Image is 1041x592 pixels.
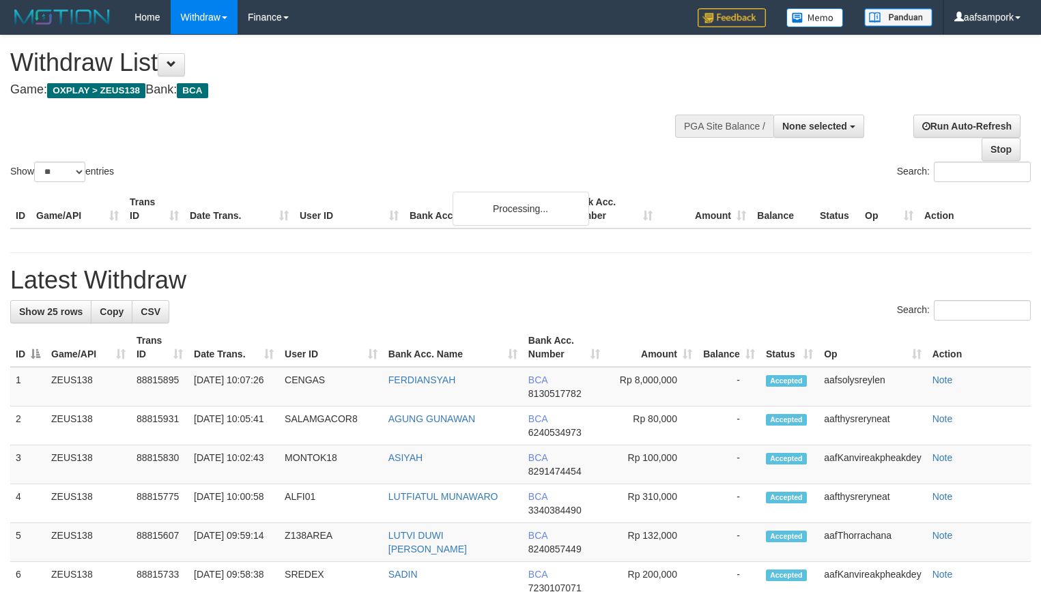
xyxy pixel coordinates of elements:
[698,484,760,523] td: -
[698,328,760,367] th: Balance: activate to sort column ascending
[10,49,681,76] h1: Withdraw List
[19,306,83,317] span: Show 25 rows
[528,569,547,580] span: BCA
[818,484,926,523] td: aafthysreryneat
[131,328,188,367] th: Trans ID: activate to sort column ascending
[528,427,582,438] span: Copy 6240534973 to clipboard
[294,190,404,228] th: User ID
[897,300,1031,321] label: Search:
[188,367,279,406] td: [DATE] 10:07:26
[10,267,1031,294] h1: Latest Withdraw
[932,452,953,463] a: Note
[46,523,131,562] td: ZEUS138
[859,190,919,228] th: Op
[932,569,953,580] a: Note
[698,523,760,562] td: -
[818,445,926,484] td: aafKanvireakpheakdey
[528,505,582,516] span: Copy 3340384490 to clipboard
[523,328,605,367] th: Bank Acc. Number: activate to sort column ascending
[528,544,582,554] span: Copy 8240857449 to clipboard
[766,375,807,387] span: Accepted
[177,83,208,98] span: BCA
[752,190,814,228] th: Balance
[10,83,681,97] h4: Game: Bank:
[10,190,31,228] th: ID
[913,115,1021,138] a: Run Auto-Refresh
[279,484,383,523] td: ALFI01
[10,328,46,367] th: ID: activate to sort column descending
[10,484,46,523] td: 4
[919,190,1031,228] th: Action
[132,300,169,323] a: CSV
[605,523,698,562] td: Rp 132,000
[279,367,383,406] td: CENGAS
[131,367,188,406] td: 88815895
[131,523,188,562] td: 88815607
[46,367,131,406] td: ZEUS138
[818,367,926,406] td: aafsolysreylen
[188,406,279,445] td: [DATE] 10:05:41
[760,328,818,367] th: Status: activate to sort column ascending
[188,328,279,367] th: Date Trans.: activate to sort column ascending
[10,406,46,445] td: 2
[46,484,131,523] td: ZEUS138
[782,121,847,132] span: None selected
[766,453,807,464] span: Accepted
[528,530,547,541] span: BCA
[31,190,124,228] th: Game/API
[131,406,188,445] td: 88815931
[388,374,456,385] a: FERDIANSYAH
[100,306,124,317] span: Copy
[10,300,91,323] a: Show 25 rows
[279,445,383,484] td: MONTOK18
[388,452,423,463] a: ASIYAH
[766,492,807,503] span: Accepted
[932,374,953,385] a: Note
[388,530,467,554] a: LUTVI DUWI [PERSON_NAME]
[818,406,926,445] td: aafthysreryneat
[982,138,1021,161] a: Stop
[10,367,46,406] td: 1
[605,445,698,484] td: Rp 100,000
[388,413,475,424] a: AGUNG GUNAWAN
[698,367,760,406] td: -
[605,367,698,406] td: Rp 8,000,000
[605,328,698,367] th: Amount: activate to sort column ascending
[124,190,184,228] th: Trans ID
[927,328,1031,367] th: Action
[388,569,418,580] a: SADIN
[818,523,926,562] td: aafThorrachana
[453,192,589,226] div: Processing...
[605,406,698,445] td: Rp 80,000
[934,162,1031,182] input: Search:
[46,406,131,445] td: ZEUS138
[766,414,807,426] span: Accepted
[188,484,279,523] td: [DATE] 10:00:58
[10,523,46,562] td: 5
[47,83,145,98] span: OXPLAY > ZEUS138
[279,406,383,445] td: SALAMGACOR8
[188,445,279,484] td: [DATE] 10:02:43
[818,328,926,367] th: Op: activate to sort column ascending
[528,466,582,477] span: Copy 8291474454 to clipboard
[698,8,766,27] img: Feedback.jpg
[388,491,498,502] a: LUTFIATUL MUNAWARO
[932,491,953,502] a: Note
[46,445,131,484] td: ZEUS138
[528,452,547,463] span: BCA
[184,190,294,228] th: Date Trans.
[34,162,85,182] select: Showentries
[675,115,773,138] div: PGA Site Balance /
[46,328,131,367] th: Game/API: activate to sort column ascending
[773,115,864,138] button: None selected
[932,530,953,541] a: Note
[786,8,844,27] img: Button%20Memo.svg
[528,491,547,502] span: BCA
[864,8,932,27] img: panduan.png
[814,190,859,228] th: Status
[528,388,582,399] span: Copy 8130517782 to clipboard
[188,523,279,562] td: [DATE] 09:59:14
[766,569,807,581] span: Accepted
[141,306,160,317] span: CSV
[698,406,760,445] td: -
